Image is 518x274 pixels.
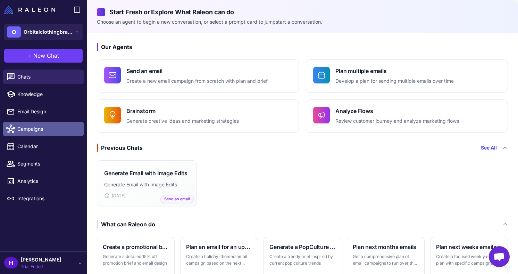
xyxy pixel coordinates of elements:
[126,107,239,115] h4: Brainstorm
[97,144,143,152] div: Previous Chats
[17,73,78,81] span: Chats
[436,253,502,267] p: Create a focused weekly email plan with specific campaigns
[3,87,84,102] a: Knowledge
[103,253,169,267] p: Generate a detailed 15% off promotion brief and email design
[489,246,510,267] div: Open chat
[3,139,84,154] a: Calendar
[335,67,454,75] h4: Plan multiple emails
[17,125,78,133] span: Campaigns
[21,264,61,270] span: Trial Ended
[3,70,84,84] a: Chats
[97,99,299,132] button: BrainstormGenerate creative ideas and marketing strategies
[97,7,508,17] h2: Start Fresh or Explore What Raleon can do
[17,177,78,185] span: Analytics
[97,43,508,51] h3: Our Agents
[160,195,194,203] span: Send an email
[269,253,335,267] p: Create a trendy brief inspired by current pop culture trends
[335,117,459,125] p: Review customer journey and analyze marketing flows
[97,59,299,92] button: Send an emailCreate a new email campaign from scratch with plan and brief
[17,143,78,150] span: Calendar
[103,243,169,251] h3: Create a promotional brief and email
[126,67,268,75] h4: Send an email
[28,51,32,60] span: +
[4,24,83,40] button: OOrbitalclothingbrand
[126,117,239,125] p: Generate creative ideas and marketing strategies
[186,243,252,251] h3: Plan an email for an upcoming holiday
[7,26,21,38] div: O
[3,191,84,206] a: Integrations
[3,104,84,119] a: Email Design
[4,6,58,14] a: Raleon Logo
[104,169,187,177] h3: Generate Email with Image Edits
[4,49,83,63] button: +New Chat
[335,107,459,115] h4: Analyze Flows
[97,220,155,228] div: What can Raleon do
[21,256,61,264] span: [PERSON_NAME]
[3,122,84,136] a: Campaigns
[3,156,84,171] a: Segments
[17,195,78,202] span: Integrations
[17,108,78,115] span: Email Design
[17,90,78,98] span: Knowledge
[436,243,502,251] h3: Plan next weeks emails
[269,243,335,251] h3: Generate a PopCulture themed brief
[4,6,55,14] img: Raleon Logo
[33,51,59,60] span: New Chat
[481,144,497,152] a: See All
[24,28,72,36] span: Orbitalclothingbrand
[126,77,268,85] p: Create a new email campaign from scratch with plan and brief
[17,160,78,168] span: Segments
[353,243,419,251] h3: Plan next months emails
[104,193,190,199] div: [DATE]
[306,99,508,132] button: Analyze FlowsReview customer journey and analyze marketing flows
[104,181,190,188] p: Generate Email with Image Edits
[335,77,454,85] p: Develop a plan for sending multiple emails over time
[4,257,18,268] div: H
[97,18,508,26] p: Choose an agent to begin a new conversation, or select a prompt card to jumpstart a conversation.
[306,59,508,92] button: Plan multiple emailsDevelop a plan for sending multiple emails over time
[186,253,252,267] p: Create a holiday-themed email campaign based on the next major holiday
[3,174,84,188] a: Analytics
[353,253,419,267] p: Get a comprehensive plan of email campaigns to run over the next month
